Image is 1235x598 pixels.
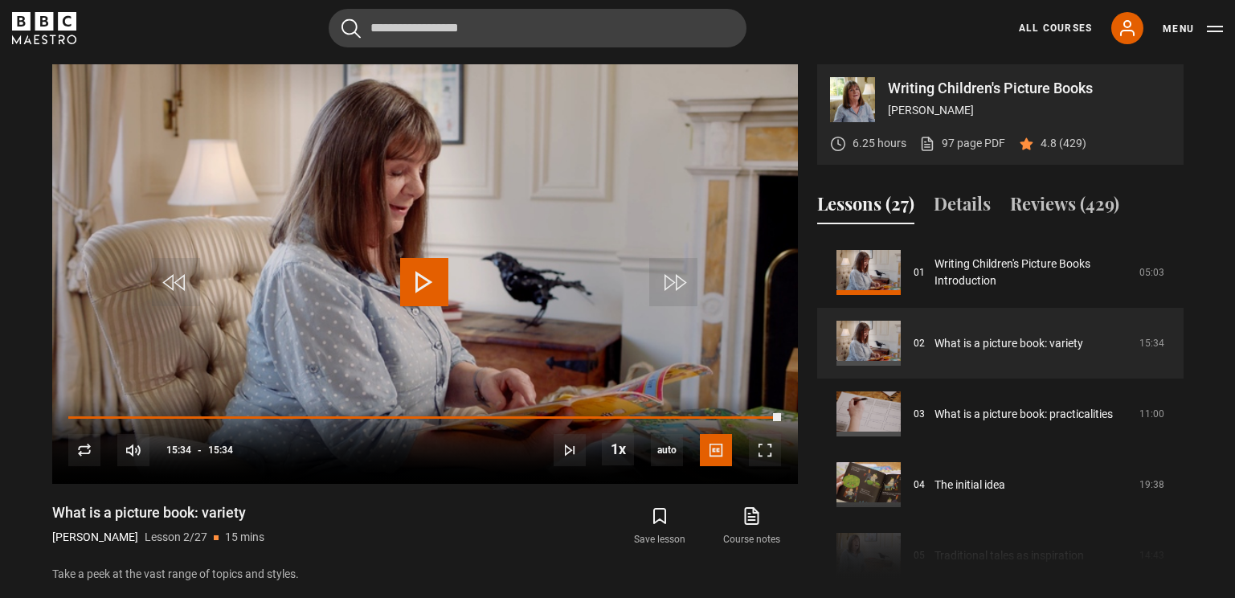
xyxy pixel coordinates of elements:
[934,256,1130,289] a: Writing Children's Picture Books Introduction
[12,12,76,44] svg: BBC Maestro
[52,503,264,522] h1: What is a picture book: variety
[934,406,1113,423] a: What is a picture book: practicalities
[208,436,233,465] span: 15:34
[1010,190,1119,224] button: Reviews (429)
[225,529,264,546] p: 15 mins
[749,434,781,466] button: Fullscreen
[117,434,149,466] button: Mute
[705,503,797,550] a: Course notes
[52,529,138,546] p: [PERSON_NAME]
[651,434,683,466] div: Current quality: 720p
[52,64,798,484] video-js: Video Player
[341,18,361,39] button: Submit the search query
[700,434,732,466] button: Captions
[614,503,705,550] button: Save lesson
[888,102,1171,119] p: [PERSON_NAME]
[651,434,683,466] span: auto
[934,190,991,224] button: Details
[329,9,746,47] input: Search
[52,566,798,583] p: Take a peek at the vast range of topics and styles.
[919,135,1005,152] a: 97 page PDF
[68,416,780,420] div: Progress Bar
[1041,135,1086,152] p: 4.8 (429)
[68,434,100,466] button: Replay
[198,444,202,456] span: -
[853,135,906,152] p: 6.25 hours
[934,335,1083,352] a: What is a picture book: variety
[1163,21,1223,37] button: Toggle navigation
[166,436,191,465] span: 15:34
[817,190,914,224] button: Lessons (27)
[602,433,634,465] button: Playback Rate
[1019,21,1092,35] a: All Courses
[888,81,1171,96] p: Writing Children's Picture Books
[554,434,586,466] button: Next Lesson
[145,529,207,546] p: Lesson 2/27
[934,477,1005,494] a: The initial idea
